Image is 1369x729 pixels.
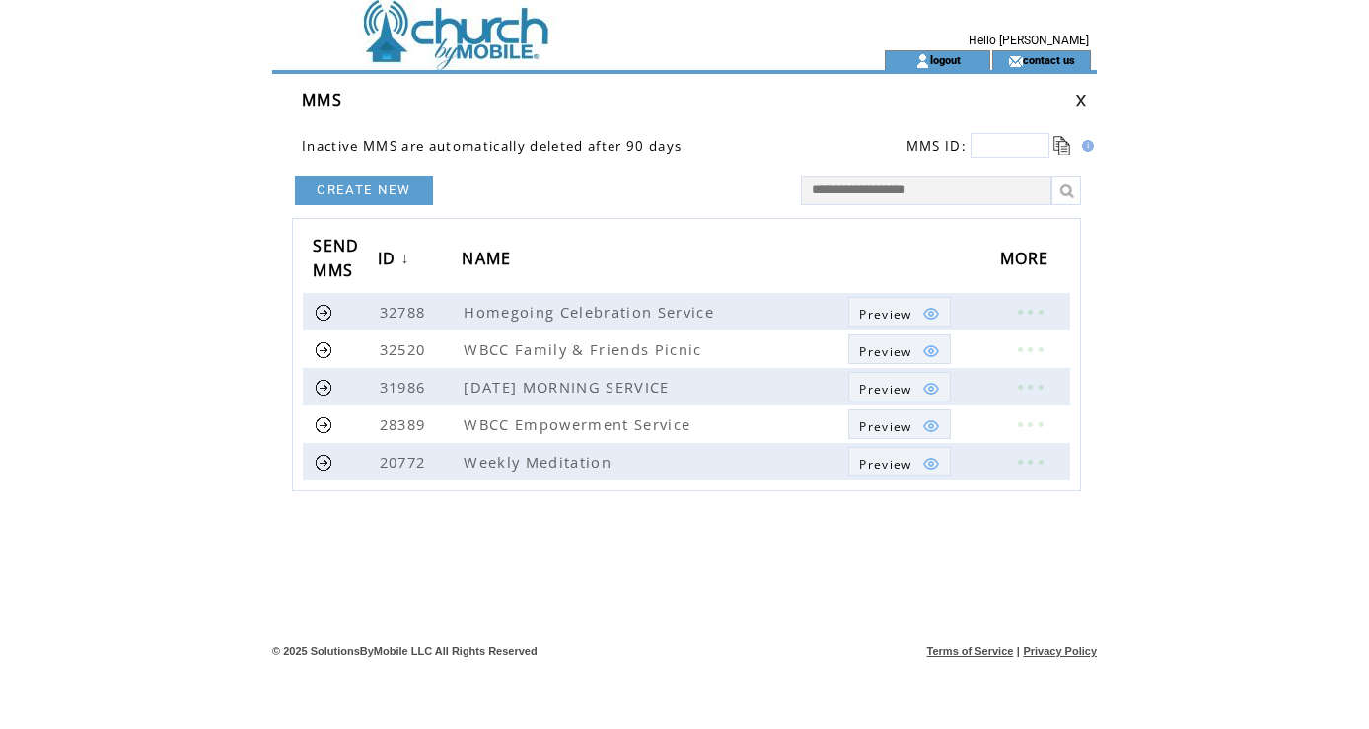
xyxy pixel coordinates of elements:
[378,243,401,279] span: ID
[380,302,431,322] span: 32788
[295,176,433,205] a: CREATE NEW
[859,418,911,435] span: Show MMS preview
[1023,645,1097,657] a: Privacy Policy
[848,334,950,364] a: Preview
[922,305,940,323] img: eye.png
[380,452,431,472] span: 20772
[380,339,431,359] span: 32520
[464,377,674,397] span: [DATE] MORNING SERVICE
[848,372,950,401] a: Preview
[859,381,911,398] span: Show MMS preview
[969,34,1089,47] span: Hello [PERSON_NAME]
[1076,140,1094,152] img: help.gif
[378,242,415,278] a: ID↓
[859,306,911,323] span: Show MMS preview
[380,377,431,397] span: 31986
[1008,53,1023,69] img: contact_us_icon.gif
[848,447,950,476] a: Preview
[859,456,911,473] span: Show MMS preview
[848,297,950,327] a: Preview
[462,243,516,279] span: NAME
[859,343,911,360] span: Show MMS preview
[302,89,342,110] span: MMS
[1000,243,1054,279] span: MORE
[922,342,940,360] img: eye.png
[272,645,538,657] span: © 2025 SolutionsByMobile LLC All Rights Reserved
[462,242,521,278] a: NAME
[380,414,431,434] span: 28389
[464,339,706,359] span: WBCC Family & Friends Picnic
[915,53,930,69] img: account_icon.gif
[927,645,1014,657] a: Terms of Service
[313,230,359,291] span: SEND MMS
[464,302,719,322] span: Homegoing Celebration Service
[1017,645,1020,657] span: |
[922,417,940,435] img: eye.png
[302,137,682,155] span: Inactive MMS are automatically deleted after 90 days
[922,380,940,398] img: eye.png
[922,455,940,473] img: eye.png
[464,414,695,434] span: WBCC Empowerment Service
[848,409,950,439] a: Preview
[1023,53,1075,66] a: contact us
[906,137,967,155] span: MMS ID:
[464,452,616,472] span: Weekly Meditation
[930,53,961,66] a: logout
